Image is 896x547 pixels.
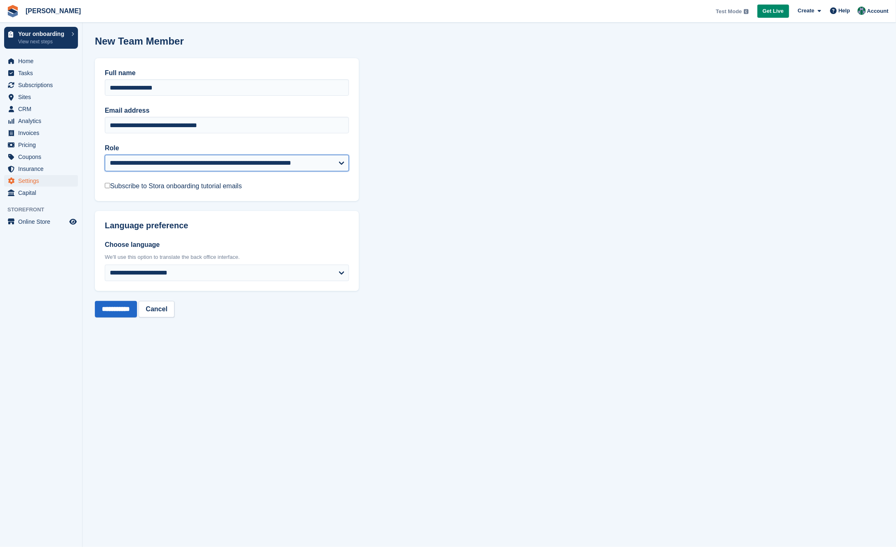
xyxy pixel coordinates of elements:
label: Choose language [105,240,349,250]
h1: New Team Member [95,36,184,47]
img: icon-info-grey-7440780725fd019a000dd9b08b2336e03edf1995a4989e88bcd33f0948082b44.svg [744,9,749,14]
label: Subscribe to Stora onboarding tutorial emails [105,182,242,190]
div: We'll use this option to translate the back office interface. [105,253,349,261]
a: Your onboarding View next steps [4,27,78,49]
a: menu [4,67,78,79]
a: [PERSON_NAME] [22,4,84,18]
a: menu [4,175,78,187]
img: stora-icon-8386f47178a22dfd0bd8f6a31ec36ba5ce8667c1dd55bd0f319d3a0aa187defe.svg [7,5,19,17]
a: Cancel [139,301,174,317]
label: Email address [105,106,349,116]
label: Full name [105,68,349,78]
a: menu [4,139,78,151]
span: Account [867,7,889,15]
span: Insurance [18,163,68,175]
a: menu [4,151,78,163]
span: Sites [18,91,68,103]
a: menu [4,79,78,91]
span: Create [798,7,814,15]
span: Invoices [18,127,68,139]
a: Get Live [757,5,789,18]
a: menu [4,103,78,115]
span: Get Live [763,7,784,15]
span: Help [839,7,850,15]
a: menu [4,163,78,175]
label: Role [105,143,349,153]
input: Subscribe to Stora onboarding tutorial emails [105,183,110,188]
span: Storefront [7,206,82,214]
a: menu [4,115,78,127]
span: Pricing [18,139,68,151]
span: Test Mode [716,7,742,16]
img: Isak Martinelle [858,7,866,15]
a: menu [4,216,78,227]
span: Subscriptions [18,79,68,91]
span: Settings [18,175,68,187]
h2: Language preference [105,221,349,230]
a: menu [4,127,78,139]
a: menu [4,187,78,199]
span: Capital [18,187,68,199]
span: Home [18,55,68,67]
a: menu [4,91,78,103]
a: menu [4,55,78,67]
span: Online Store [18,216,68,227]
a: Preview store [68,217,78,227]
span: CRM [18,103,68,115]
p: Your onboarding [18,31,67,37]
span: Coupons [18,151,68,163]
span: Tasks [18,67,68,79]
span: Analytics [18,115,68,127]
p: View next steps [18,38,67,45]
